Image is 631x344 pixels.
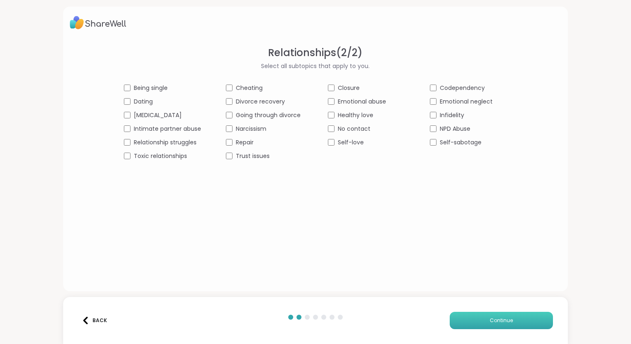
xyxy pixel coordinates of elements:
[82,317,107,324] div: Back
[236,152,270,160] span: Trust issues
[236,84,263,92] span: Cheating
[134,152,187,160] span: Toxic relationships
[490,317,513,324] span: Continue
[134,111,182,120] span: [MEDICAL_DATA]
[261,62,370,71] span: Select all subtopics that apply to you.
[134,84,168,92] span: Being single
[268,45,363,60] span: Relationships ( 2 / 2 )
[134,125,201,133] span: Intimate partner abuse
[338,125,370,133] span: No contact
[70,13,126,32] img: ShareWell Logo
[440,84,485,92] span: Codependency
[338,84,360,92] span: Closure
[236,97,285,106] span: Divorce recovery
[134,97,153,106] span: Dating
[440,125,470,133] span: NPD Abuse
[78,312,111,329] button: Back
[134,138,197,147] span: Relationship struggles
[338,111,373,120] span: Healthy love
[440,138,482,147] span: Self-sabotage
[440,97,493,106] span: Emotional neglect
[236,138,254,147] span: Repair
[338,138,364,147] span: Self-love
[236,111,301,120] span: Going through divorce
[236,125,266,133] span: Narcissism
[450,312,553,329] button: Continue
[440,111,464,120] span: Infidelity
[338,97,386,106] span: Emotional abuse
